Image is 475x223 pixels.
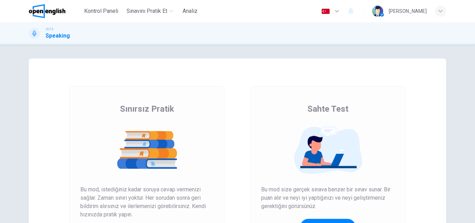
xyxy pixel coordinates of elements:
span: Bu mod size gerçek sınava benzer bir sınav sunar. Bir puan alır ve neyi iyi yaptığınızı ve neyi g... [261,185,395,210]
span: Sınavını Pratik Et [127,7,167,15]
button: Kontrol Paneli [81,5,121,17]
img: OpenEnglish logo [29,4,65,18]
img: Profile picture [372,6,383,17]
h1: Speaking [46,32,70,40]
a: OpenEnglish logo [29,4,81,18]
button: Sınavını Pratik Et [124,5,176,17]
span: Bu mod, istediğiniz kadar soruya cevap vermenizi sağlar. Zaman sınırı yoktur. Her sorudan sonra g... [80,185,214,219]
span: Sahte Test [307,103,348,114]
span: Sınırsız Pratik [120,103,174,114]
img: tr [321,9,330,14]
button: Analiz [179,5,201,17]
div: [PERSON_NAME] [389,7,427,15]
span: Analiz [183,7,198,15]
span: IELTS [46,27,54,32]
span: Kontrol Paneli [84,7,118,15]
